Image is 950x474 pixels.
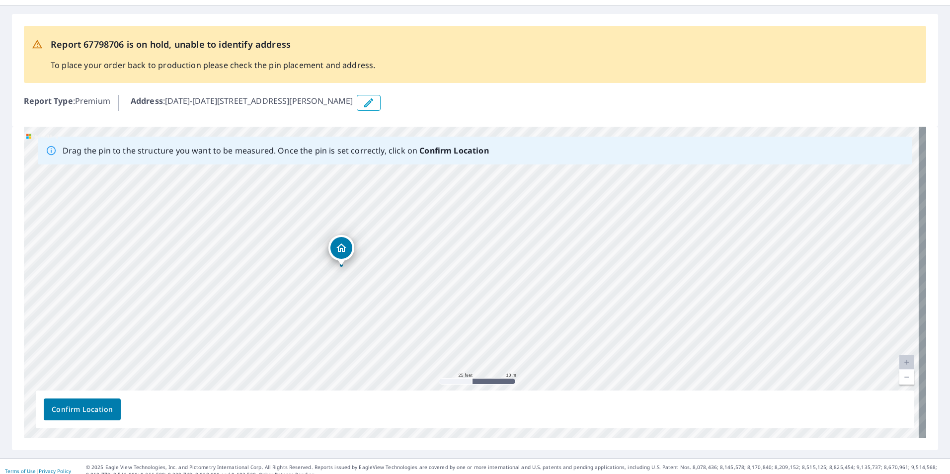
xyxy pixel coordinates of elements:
p: : [DATE]-[DATE][STREET_ADDRESS][PERSON_NAME] [131,95,353,111]
button: Confirm Location [44,398,121,420]
b: Confirm Location [419,145,488,156]
b: Address [131,95,163,106]
a: Current Level 20, Zoom Out [899,370,914,385]
p: To place your order back to production please check the pin placement and address. [51,59,375,71]
p: Report 67798706 is on hold, unable to identify address [51,38,375,51]
a: Current Level 20, Zoom In Disabled [899,355,914,370]
b: Report Type [24,95,73,106]
span: Confirm Location [52,403,113,416]
p: Drag the pin to the structure you want to be measured. Once the pin is set correctly, click on [63,145,489,157]
p: | [5,468,71,474]
p: : Premium [24,95,110,111]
